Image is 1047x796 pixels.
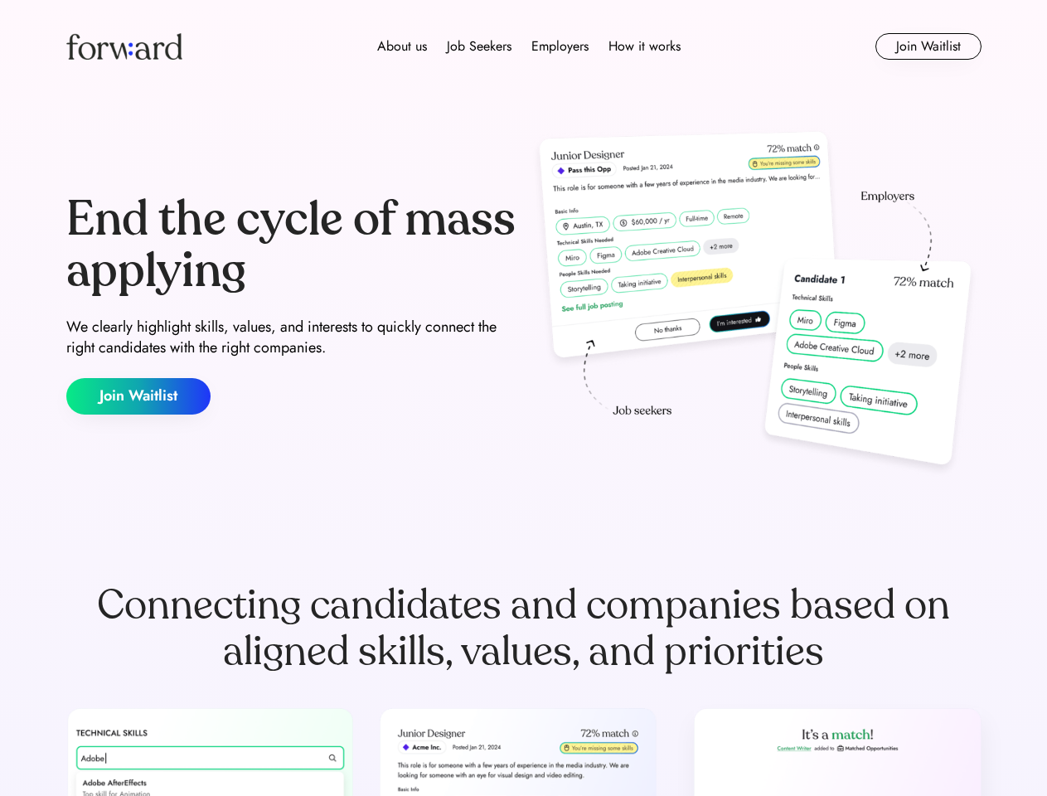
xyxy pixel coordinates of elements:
div: Connecting candidates and companies based on aligned skills, values, and priorities [66,582,982,675]
img: Forward logo [66,33,182,60]
div: How it works [608,36,681,56]
img: hero-image.png [531,126,982,483]
div: About us [377,36,427,56]
div: End the cycle of mass applying [66,194,517,296]
div: Job Seekers [447,36,511,56]
button: Join Waitlist [875,33,982,60]
button: Join Waitlist [66,378,211,415]
div: We clearly highlight skills, values, and interests to quickly connect the right candidates with t... [66,317,517,358]
div: Employers [531,36,589,56]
